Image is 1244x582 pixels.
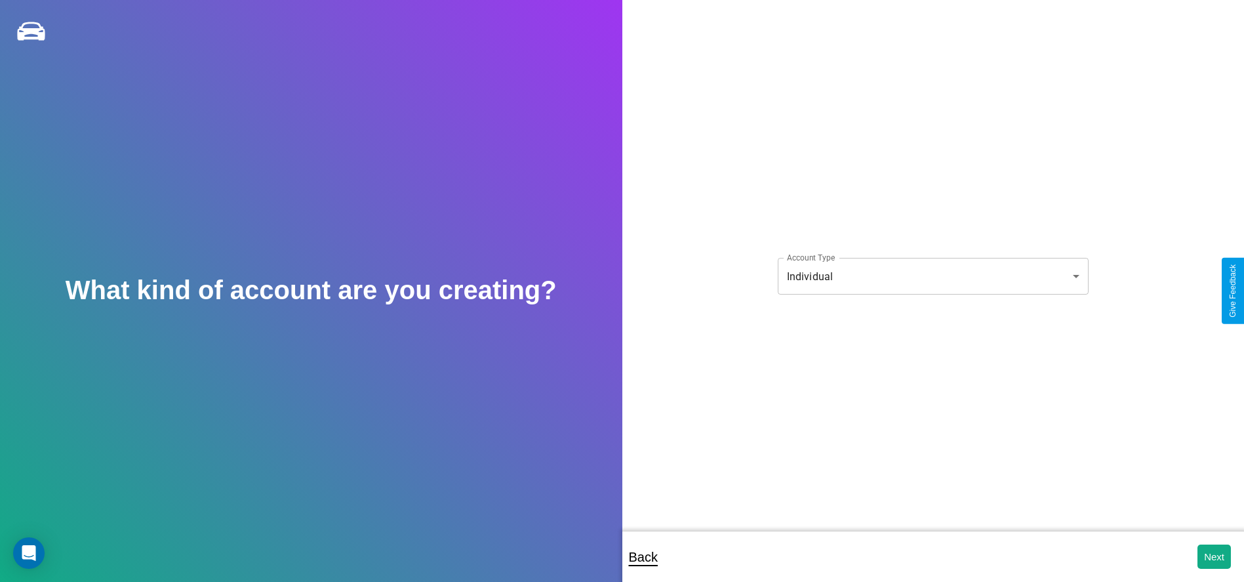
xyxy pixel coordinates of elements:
div: Open Intercom Messenger [13,537,45,569]
p: Back [629,545,658,569]
label: Account Type [787,252,835,263]
h2: What kind of account are you creating? [66,276,557,305]
div: Give Feedback [1228,264,1237,318]
button: Next [1197,545,1231,569]
div: Individual [778,258,1089,295]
